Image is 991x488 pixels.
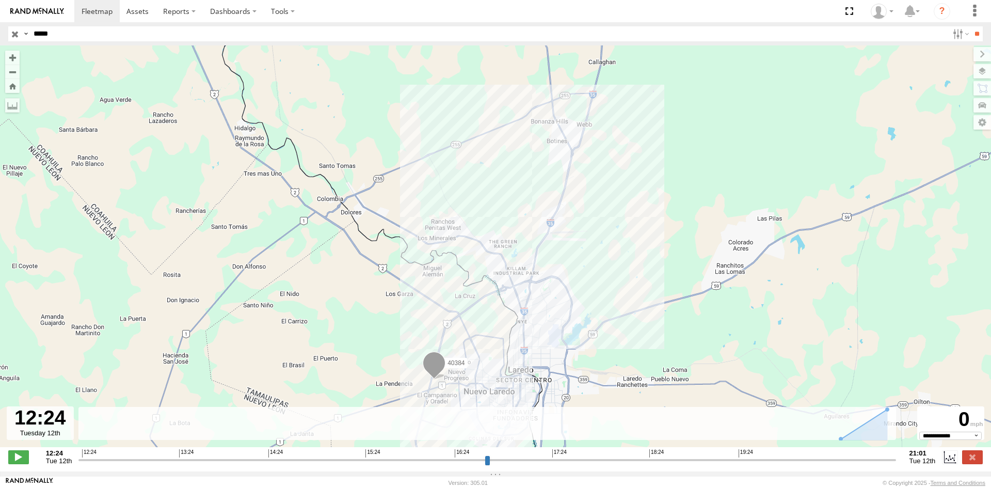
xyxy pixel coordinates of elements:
a: Terms and Conditions [931,480,985,486]
label: Measure [5,98,20,113]
i: ? [934,3,950,20]
button: Zoom in [5,51,20,65]
button: Zoom Home [5,79,20,93]
span: 16:24 [455,449,469,458]
span: 18:24 [649,449,664,458]
span: 12:24 [82,449,97,458]
span: 13:24 [179,449,194,458]
a: Visit our Website [6,478,53,488]
span: Tue 12th Aug 2025 [909,457,936,465]
label: Play/Stop [8,450,29,464]
span: 19:24 [739,449,753,458]
label: Map Settings [973,115,991,130]
span: 40384 [447,359,465,367]
div: Version: 305.01 [449,480,488,486]
button: Zoom out [5,65,20,79]
span: Tue 12th Aug 2025 [46,457,72,465]
label: Search Query [22,26,30,41]
label: Search Filter Options [949,26,971,41]
strong: 21:01 [909,449,936,457]
span: 15:24 [365,449,380,458]
img: rand-logo.svg [10,8,64,15]
div: © Copyright 2025 - [883,480,985,486]
span: 14:24 [268,449,283,458]
strong: 12:24 [46,449,72,457]
div: 0 [919,408,983,432]
div: Ryan Roxas [867,4,897,19]
span: 17:24 [552,449,567,458]
label: Close [962,450,983,464]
